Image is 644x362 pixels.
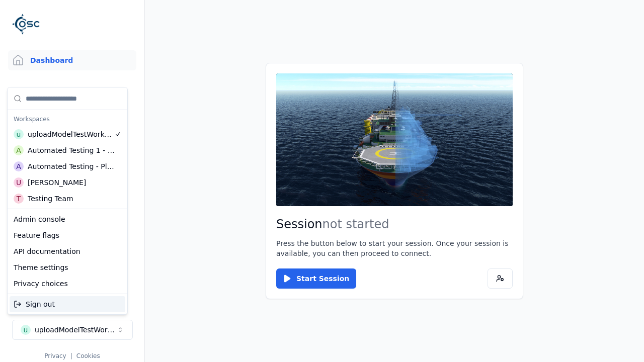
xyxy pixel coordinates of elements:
div: Sign out [10,296,125,312]
div: A [14,161,24,171]
div: U [14,177,24,188]
div: Suggestions [8,294,127,314]
div: Feature flags [10,227,125,243]
div: [PERSON_NAME] [28,177,86,188]
div: Suggestions [8,87,127,209]
div: API documentation [10,243,125,259]
div: u [14,129,24,139]
div: A [14,145,24,155]
div: Workspaces [10,112,125,126]
div: Testing Team [28,194,73,204]
div: Admin console [10,211,125,227]
div: uploadModelTestWorkspace [28,129,114,139]
div: Automated Testing 1 - Playwright [28,145,115,155]
div: Privacy choices [10,276,125,292]
div: T [14,194,24,204]
div: Automated Testing - Playwright [28,161,115,171]
div: Theme settings [10,259,125,276]
div: Suggestions [8,209,127,294]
